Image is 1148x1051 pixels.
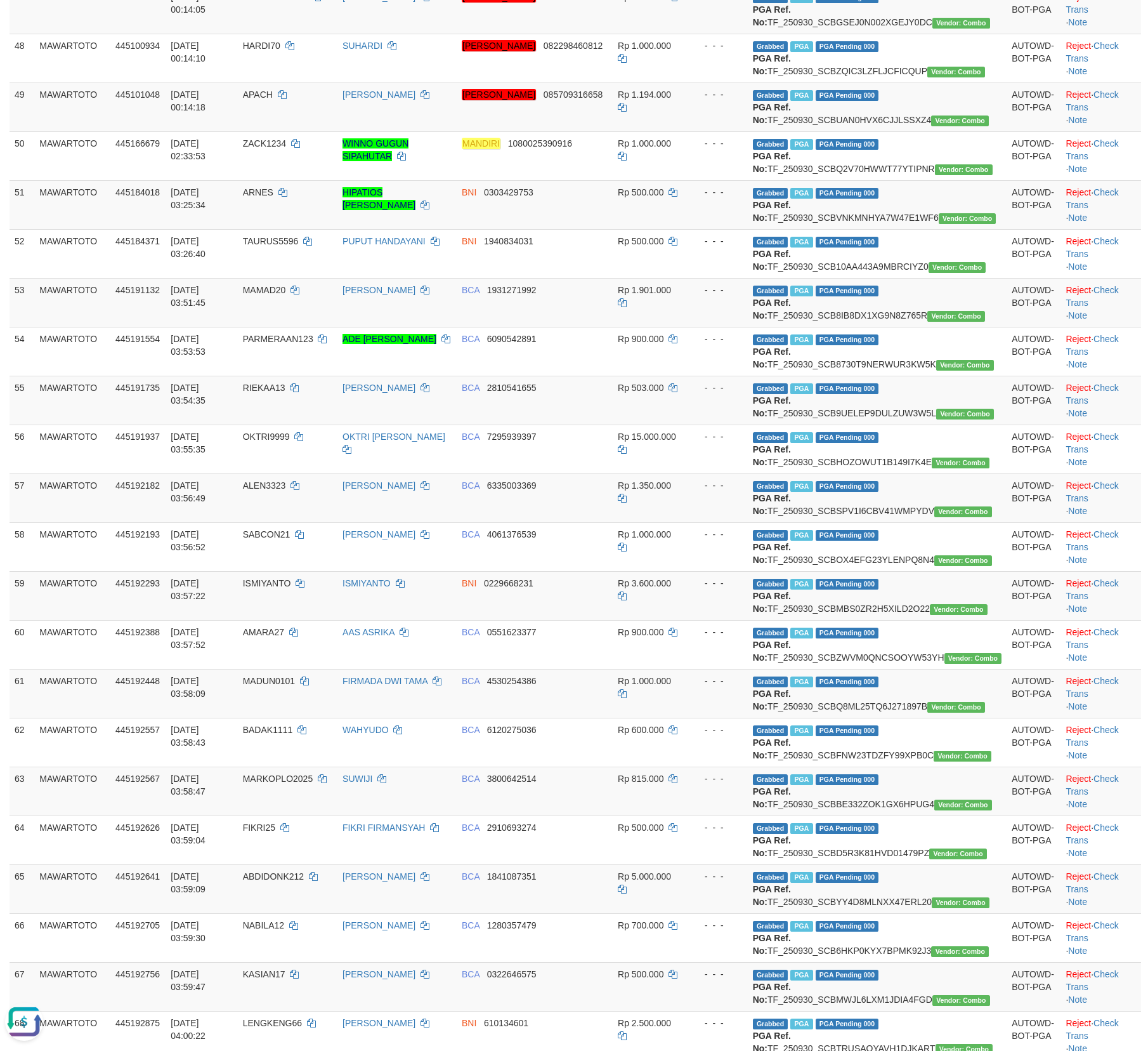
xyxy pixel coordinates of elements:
[1066,578,1091,588] a: Reject
[816,90,879,101] span: PGA Pending
[1066,920,1091,930] a: Reject
[171,187,205,210] span: [DATE] 03:25:34
[10,571,34,620] td: 59
[816,286,879,296] span: PGA Pending
[243,480,286,491] span: ALEN3323
[694,186,742,199] div: - - -
[1007,131,1060,180] td: AUTOWD-BOT-PGA
[484,187,533,197] span: Copy 0303429753 to clipboard
[1066,138,1091,149] a: Reject
[1060,180,1141,229] td: · ·
[115,138,160,149] span: 445166679
[1066,334,1118,357] a: Check Trans
[1007,278,1060,327] td: AUTOWD-BOT-PGA
[10,229,34,278] td: 52
[790,90,812,101] span: Marked by axnjistel
[748,376,1007,425] td: TF_250930_SCB9UELEP9DULZUW3W5L
[1060,327,1141,376] td: · ·
[462,578,476,588] span: BNI
[618,432,676,442] span: Rp 15.000.000
[1066,1018,1118,1041] a: Check Trans
[1060,83,1141,131] td: · ·
[243,529,290,539] span: SABCON21
[1066,529,1118,552] a: Check Trans
[1060,571,1141,620] td: · ·
[790,481,812,492] span: Marked by axnkaisar
[936,360,994,371] span: Vendor URL: https://secure11.1velocity.biz
[934,506,992,517] span: Vendor URL: https://secure11.1velocity.biz
[1068,213,1087,223] a: Note
[1066,920,1118,943] a: Check Trans
[342,432,445,442] a: OKTRI [PERSON_NAME]
[1007,571,1060,620] td: AUTOWD-BOT-PGA
[487,334,537,344] span: Copy 6090542891 to clipboard
[462,285,479,295] span: BCA
[748,473,1007,522] td: TF_250930_SCBSPV1I6CBV41WMPYDV
[1068,17,1087,27] a: Note
[618,285,671,295] span: Rp 1.901.000
[753,347,791,369] b: PGA Ref. No:
[753,432,788,443] span: Grabbed
[790,41,812,52] span: Marked by axnjistel
[34,473,110,522] td: MAWARTOTO
[1066,969,1118,992] a: Check Trans
[927,311,985,322] span: Vendor URL: https://secure11.1velocity.biz
[544,41,603,51] span: Copy 082298460812 to clipboard
[1007,473,1060,522] td: AUTOWD-BOT-PGA
[753,286,788,296] span: Grabbed
[1068,701,1087,711] a: Note
[816,334,879,345] span: PGA Pending
[342,529,415,539] a: [PERSON_NAME]
[1066,41,1118,63] a: Check Trans
[816,139,879,150] span: PGA Pending
[462,138,500,149] em: MANDIRI
[816,237,879,248] span: PGA Pending
[790,432,812,443] span: Marked by axnkaisar
[1066,627,1091,637] a: Reject
[748,34,1007,83] td: TF_250930_SCBZQIC3LZFLJCFICQUP
[1066,676,1118,699] a: Check Trans
[342,1018,415,1028] a: [PERSON_NAME]
[1068,506,1087,516] a: Note
[748,571,1007,620] td: TF_250930_SCBMBS0ZR2H5XILD2O22
[618,334,663,344] span: Rp 900.000
[115,285,160,295] span: 445191132
[618,383,663,393] span: Rp 503.000
[342,823,425,833] a: FIKRI FIRMANSYAH
[1068,261,1087,272] a: Note
[10,83,34,131] td: 49
[1060,131,1141,180] td: · ·
[618,138,671,149] span: Rp 1.000.000
[1066,187,1091,197] a: Reject
[171,334,205,357] span: [DATE] 03:53:53
[34,376,110,425] td: MAWARTOTO
[462,383,479,393] span: BCA
[1068,164,1087,174] a: Note
[462,40,536,51] em: [PERSON_NAME]
[618,236,663,246] span: Rp 500.000
[816,383,879,394] span: PGA Pending
[1068,750,1087,760] a: Note
[790,334,812,345] span: Marked by axnkaisar
[748,83,1007,131] td: TF_250930_SCBUAN0HVX6CJJLSSXZ4
[1066,285,1091,295] a: Reject
[462,236,476,246] span: BNI
[694,137,742,150] div: - - -
[115,334,160,344] span: 445191554
[171,41,205,63] span: [DATE] 00:14:10
[753,579,788,590] span: Grabbed
[694,479,742,492] div: - - -
[694,88,742,101] div: - - -
[748,327,1007,376] td: TF_250930_SCB8730T9NERWUR3KW5K
[936,409,994,420] span: Vendor URL: https://secure11.1velocity.biz
[816,41,879,52] span: PGA Pending
[939,213,996,224] span: Vendor URL: https://secure11.1velocity.biz
[342,578,391,588] a: ISMIYANTO
[1068,848,1087,858] a: Note
[171,138,205,161] span: [DATE] 02:33:53
[342,383,415,393] a: [PERSON_NAME]
[34,327,110,376] td: MAWARTOTO
[1068,995,1087,1005] a: Note
[243,334,313,344] span: PARMERAAN123
[694,577,742,590] div: - - -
